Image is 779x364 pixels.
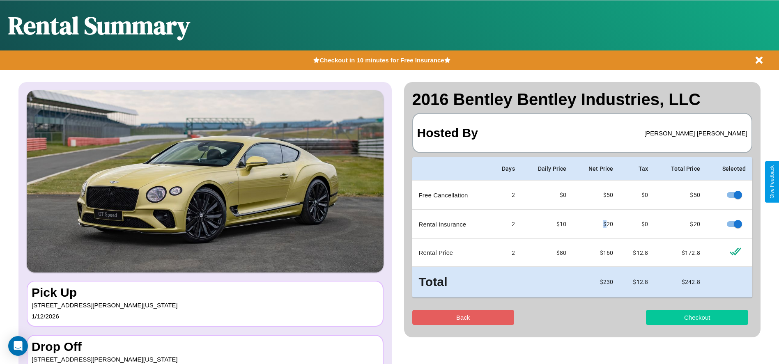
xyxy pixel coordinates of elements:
td: $ 12.8 [620,267,655,298]
td: $0 [522,181,573,210]
h1: Rental Summary [8,9,190,42]
th: Daily Price [522,157,573,181]
td: $ 172.8 [655,239,707,267]
td: $ 12.8 [620,239,655,267]
td: $0 [620,181,655,210]
h3: Drop Off [32,340,379,354]
td: $ 50 [655,181,707,210]
button: Back [412,310,515,325]
div: Open Intercom Messenger [8,336,28,356]
th: Days [489,157,522,181]
p: Rental Insurance [419,219,483,230]
th: Net Price [573,157,620,181]
td: $ 20 [573,210,620,239]
table: simple table [412,157,753,298]
h3: Total [419,273,483,291]
th: Total Price [655,157,707,181]
p: Free Cancellation [419,190,483,201]
p: [PERSON_NAME] [PERSON_NAME] [644,128,747,139]
td: $ 80 [522,239,573,267]
td: $ 242.8 [655,267,707,298]
p: [STREET_ADDRESS][PERSON_NAME][US_STATE] [32,300,379,311]
td: $ 230 [573,267,620,298]
button: Checkout [646,310,748,325]
h2: 2016 Bentley Bentley Industries, LLC [412,90,753,109]
td: 2 [489,181,522,210]
td: $ 50 [573,181,620,210]
td: $0 [620,210,655,239]
td: $ 160 [573,239,620,267]
th: Selected [707,157,752,181]
div: Give Feedback [769,165,775,199]
p: 1 / 12 / 2026 [32,311,379,322]
td: $10 [522,210,573,239]
td: 2 [489,210,522,239]
th: Tax [620,157,655,181]
p: Rental Price [419,247,483,258]
h3: Pick Up [32,286,379,300]
h3: Hosted By [417,118,478,148]
td: 2 [489,239,522,267]
td: $ 20 [655,210,707,239]
b: Checkout in 10 minutes for Free Insurance [319,57,444,64]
